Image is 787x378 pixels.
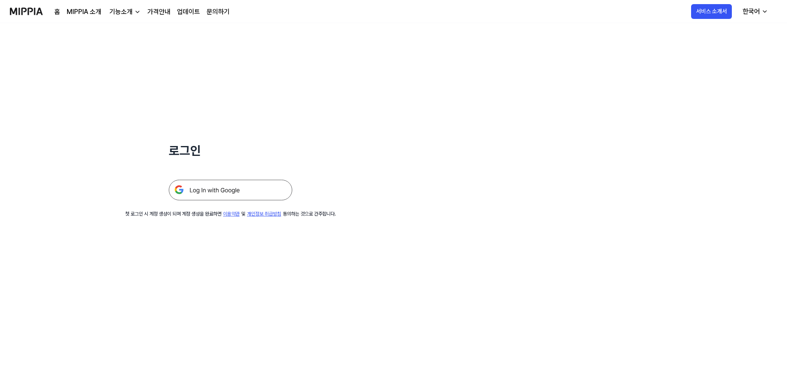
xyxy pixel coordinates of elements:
a: MIPPIA 소개 [67,7,101,17]
button: 서비스 소개서 [691,4,732,19]
h1: 로그인 [169,141,292,160]
div: 기능소개 [108,7,134,17]
a: 문의하기 [207,7,230,17]
a: 개인정보 취급방침 [247,211,281,217]
a: 업데이트 [177,7,200,17]
div: 첫 로그인 시 계정 생성이 되며 계정 생성을 완료하면 및 동의하는 것으로 간주합니다. [125,210,336,218]
button: 한국어 [736,3,773,20]
img: down [134,9,141,15]
a: 가격안내 [147,7,170,17]
a: 홈 [54,7,60,17]
a: 이용약관 [223,211,240,217]
div: 한국어 [741,7,761,16]
img: 구글 로그인 버튼 [169,180,292,200]
button: 기능소개 [108,7,141,17]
